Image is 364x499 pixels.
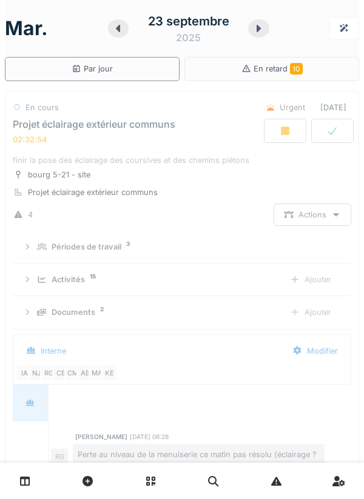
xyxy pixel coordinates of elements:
[75,432,127,441] div: [PERSON_NAME]
[51,449,68,466] div: RG
[52,365,69,382] div: CB
[89,365,106,382] div: MA
[101,365,118,382] div: KE
[274,203,351,226] div: Actions
[18,236,346,258] summary: Périodes de travail3
[13,154,351,166] div: finir la pose des éclairage des coursives et des chemins piétons
[13,135,47,144] div: 02:32:54
[72,63,113,74] div: Par jour
[41,345,66,357] div: Interne
[28,169,90,180] div: bourg 5-21 - site
[18,268,346,291] summary: Activités15Ajouter
[28,209,33,220] div: 4
[280,102,305,113] div: Urgent
[64,365,81,382] div: CM
[52,241,121,253] div: Périodes de travail
[28,365,45,382] div: NJ
[52,274,85,285] div: Activités
[148,12,229,30] div: 23 septembre
[18,301,346,323] summary: Documents2Ajouter
[28,187,158,198] div: Projet éclairage extérieur communs
[254,64,303,73] span: En retard
[76,365,93,382] div: AB
[256,96,351,119] div: [DATE]
[40,365,57,382] div: RG
[290,63,303,74] span: 10
[5,17,48,40] h1: mar.
[25,102,59,113] div: En cours
[282,340,348,362] div: Modifier
[73,444,325,465] div: Perte au niveau de la menuiserie ce matin pas résolu (éclairage ?
[52,306,95,318] div: Documents
[280,268,342,291] div: Ajouter
[16,365,33,382] div: IA
[130,432,169,441] div: [DATE] 08:28
[13,119,175,130] div: Projet éclairage extérieur communs
[176,30,201,45] div: 2025
[280,301,342,323] div: Ajouter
